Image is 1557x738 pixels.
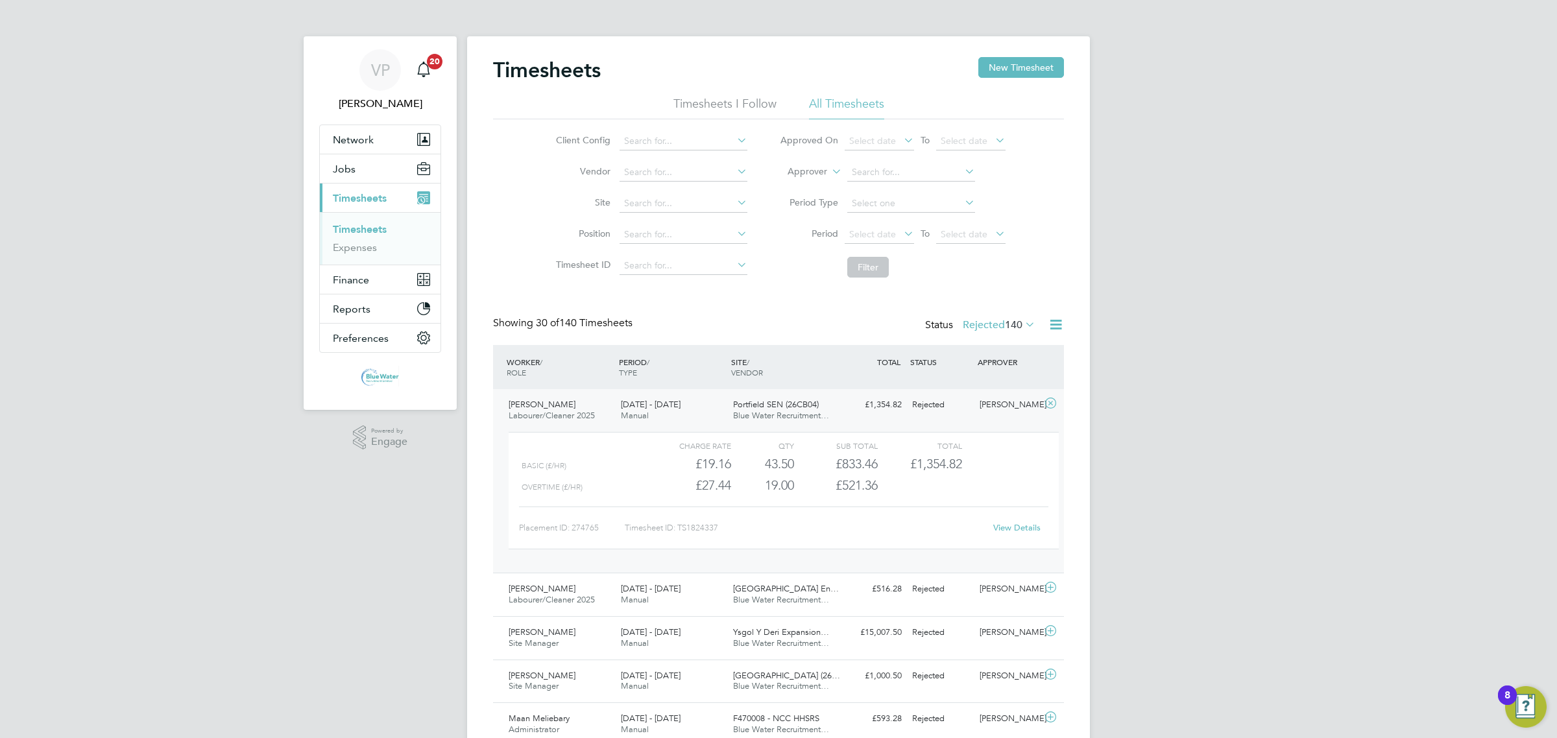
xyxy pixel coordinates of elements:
span: £1,354.82 [910,456,962,471]
span: Manual [621,594,649,605]
span: 140 [1005,318,1022,331]
input: Search for... [620,257,747,275]
div: [PERSON_NAME] [974,708,1042,730]
a: View Details [993,522,1041,533]
span: Preferences [333,332,389,344]
a: Powered byEngage [353,425,408,450]
span: / [647,357,649,367]
span: TYPE [619,367,637,377]
nav: Main navigation [304,36,457,410]
span: [PERSON_NAME] [509,583,575,594]
div: Timesheets [320,212,441,265]
label: Approved On [780,134,838,146]
div: £27.44 [647,475,731,496]
div: Rejected [907,665,974,687]
span: Basic (£/HR) [522,461,566,470]
div: £593.28 [839,708,907,730]
span: TOTAL [877,357,900,367]
span: / [540,357,542,367]
label: Timesheet ID [552,259,610,270]
span: [DATE] - [DATE] [621,626,681,637]
span: [DATE] - [DATE] [621,713,681,724]
span: [PERSON_NAME] [509,399,575,410]
a: Timesheets [333,223,387,235]
div: £1,354.82 [839,394,907,416]
span: Timesheets [333,192,387,204]
div: APPROVER [974,350,1042,374]
span: ROLE [507,367,526,377]
span: Select date [941,135,987,147]
span: Network [333,134,374,146]
span: [DATE] - [DATE] [621,583,681,594]
span: [DATE] - [DATE] [621,670,681,681]
span: Labourer/Cleaner 2025 [509,410,595,421]
span: Select date [849,135,896,147]
span: Engage [371,436,407,447]
div: Sub Total [794,438,878,453]
a: 20 [411,49,437,91]
button: Preferences [320,324,441,352]
span: 30 of [536,316,559,329]
input: Search for... [847,163,975,182]
span: To [917,225,934,242]
a: Go to home page [319,366,441,387]
button: Network [320,125,441,154]
div: £521.36 [794,475,878,496]
label: Client Config [552,134,610,146]
div: SITE [728,350,840,384]
div: Rejected [907,622,974,643]
div: Placement ID: 274765 [519,518,625,538]
a: VP[PERSON_NAME] [319,49,441,112]
input: Search for... [620,132,747,150]
div: 8 [1504,695,1510,712]
div: Total [878,438,961,453]
span: Portfield SEN (26CB04) [733,399,819,410]
label: Period Type [780,196,838,208]
div: £1,000.50 [839,665,907,687]
span: [DATE] - [DATE] [621,399,681,410]
span: Finance [333,274,369,286]
span: Blue Water Recruitment… [733,724,829,735]
div: Rejected [907,708,974,730]
label: Rejected [963,318,1035,331]
span: 20 [427,54,442,69]
input: Search for... [620,163,747,182]
span: Jobs [333,163,356,175]
li: Timesheets I Follow [673,96,777,119]
span: F470008 - NCC HHSRS [733,713,819,724]
button: New Timesheet [978,57,1064,78]
span: Manual [621,637,649,649]
span: Select date [849,228,896,240]
span: 140 Timesheets [536,316,633,329]
input: Search for... [620,226,747,244]
span: Victoria Price [319,96,441,112]
span: Administrator [509,724,559,735]
div: [PERSON_NAME] [974,665,1042,687]
button: Reports [320,294,441,323]
button: Jobs [320,154,441,183]
div: £15,007.50 [839,622,907,643]
span: [PERSON_NAME] [509,670,575,681]
div: Charge rate [647,438,731,453]
div: WORKER [503,350,616,384]
div: Timesheet ID: TS1824337 [625,518,985,538]
span: VP [371,62,390,78]
div: 43.50 [731,453,794,475]
span: VENDOR [731,367,763,377]
span: Ysgol Y Deri Expansion… [733,626,829,637]
div: PERIOD [616,350,728,384]
button: Open Resource Center, 8 new notifications [1505,686,1547,728]
button: Filter [847,257,889,278]
div: £516.28 [839,578,907,600]
span: Blue Water Recruitment… [733,410,829,421]
span: Manual [621,724,649,735]
div: [PERSON_NAME] [974,578,1042,600]
span: Blue Water Recruitment… [733,594,829,605]
label: Approver [769,165,827,178]
span: Blue Water Recruitment… [733,680,829,691]
div: QTY [731,438,794,453]
div: Rejected [907,578,974,600]
span: Reports [333,303,370,315]
div: Showing [493,316,635,330]
li: All Timesheets [809,96,884,119]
